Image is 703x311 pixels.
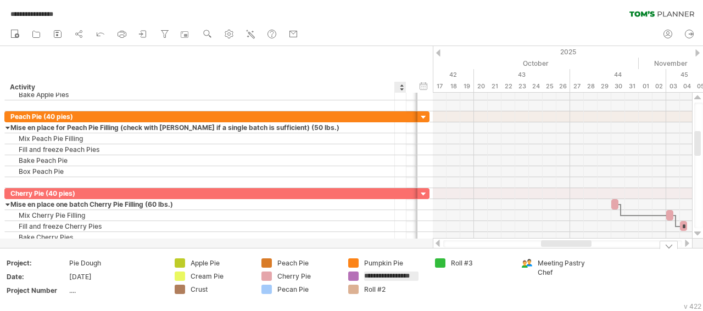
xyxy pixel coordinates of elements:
[684,302,701,310] div: v 422
[10,188,389,199] div: Cherry Pie (40 pies)
[447,81,460,92] div: Saturday, 18 October 2025
[556,81,570,92] div: Sunday, 26 October 2025
[652,81,666,92] div: Sunday, 2 November 2025
[10,144,389,155] div: Fill and freeze Peach Pies
[10,221,389,231] div: Fill and freeze Cherry Pies
[69,272,161,281] div: [DATE]
[7,272,67,281] div: Date:
[515,81,529,92] div: Thursday, 23 October 2025
[10,166,389,177] div: Box Peach Pie
[10,122,389,133] div: Mise en place for Peach Pie Filling (check with [PERSON_NAME] if a single batch is sufficient) (5...
[460,81,474,92] div: Sunday, 19 October 2025
[625,81,639,92] div: Friday, 31 October 2025
[277,285,337,294] div: Pecan Pie
[7,258,67,268] div: Project:
[451,258,511,268] div: Roll #3
[10,232,389,242] div: Bake Cherry Pies
[488,81,501,92] div: Tuesday, 21 October 2025
[570,81,584,92] div: Monday, 27 October 2025
[529,81,543,92] div: Friday, 24 October 2025
[277,258,337,268] div: Peach Pie
[10,82,388,93] div: Activity
[364,258,424,268] div: Pumpkin Pie
[10,133,389,144] div: Mix Peach Pie Filling
[10,89,389,100] div: Bake Apple Pies
[611,81,625,92] div: Thursday, 30 October 2025
[10,111,389,122] div: Peach Pie (40 pies)
[570,69,666,81] div: 44
[474,81,488,92] div: Monday, 20 October 2025
[277,272,337,281] div: Cherry Pie
[538,258,598,277] div: Meeting Pastry Chef
[660,241,678,249] div: hide legend
[543,81,556,92] div: Saturday, 25 October 2025
[584,81,598,92] div: Tuesday, 28 October 2025
[680,81,694,92] div: Tuesday, 4 November 2025
[69,286,161,295] div: ....
[598,81,611,92] div: Wednesday, 29 October 2025
[611,199,618,210] div: ​
[191,258,250,268] div: Apple Pie
[69,258,161,268] div: Pie Dough
[474,69,570,81] div: 43
[191,272,250,281] div: Cream Pie
[501,81,515,92] div: Wednesday, 22 October 2025
[10,199,389,210] div: Mise en place one batch Cherry Pie Filling (60 lbs.)
[666,81,680,92] div: Monday, 3 November 2025
[10,155,389,166] div: Bake Peach Pie
[666,210,673,220] div: ​
[10,210,389,220] div: Mix Cherry Pie Filling
[364,285,424,294] div: Roll #2
[191,285,250,294] div: Crust
[639,81,652,92] div: Saturday, 1 November 2025
[7,286,67,295] div: Project Number
[433,81,447,92] div: Friday, 17 October 2025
